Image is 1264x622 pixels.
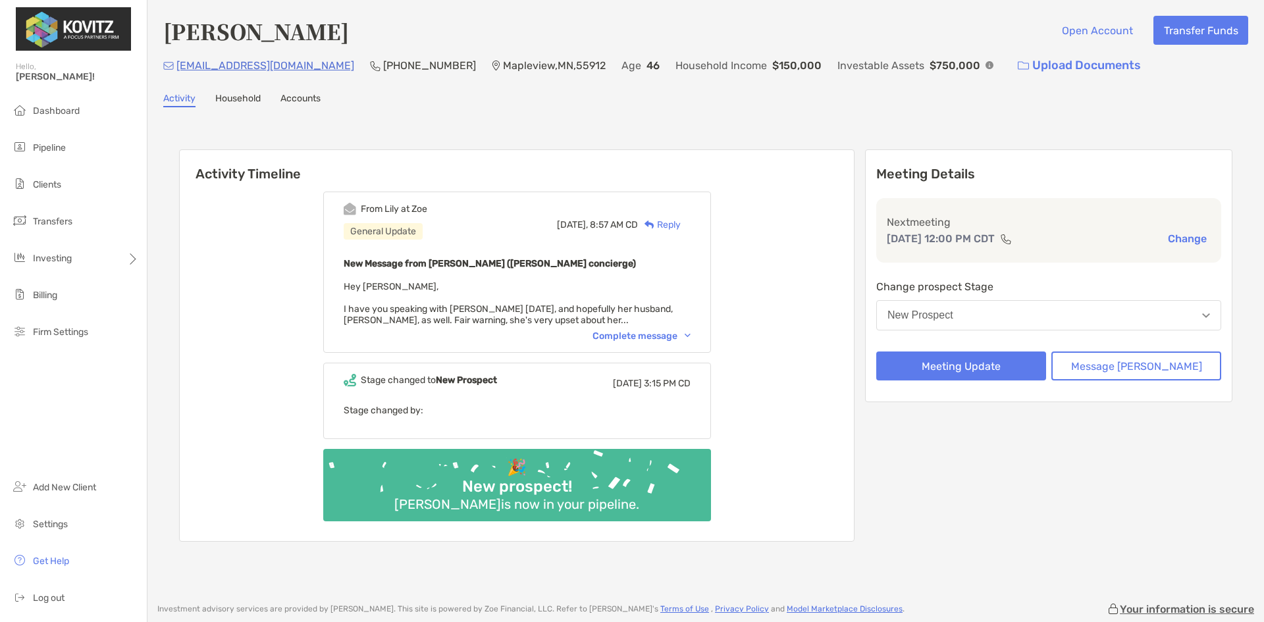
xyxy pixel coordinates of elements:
[557,219,588,230] span: [DATE],
[1051,16,1143,45] button: Open Account
[163,62,174,70] img: Email Icon
[16,5,131,53] img: Zoe Logo
[837,57,924,74] p: Investable Assets
[12,589,28,605] img: logout icon
[180,150,854,182] h6: Activity Timeline
[33,326,88,338] span: Firm Settings
[33,556,69,567] span: Get Help
[215,93,261,107] a: Household
[1009,51,1149,80] a: Upload Documents
[685,334,691,338] img: Chevron icon
[1164,232,1211,246] button: Change
[592,330,691,342] div: Complete message
[163,93,196,107] a: Activity
[638,218,681,232] div: Reply
[12,323,28,339] img: firm-settings icon
[12,552,28,568] img: get-help icon
[12,249,28,265] img: investing icon
[772,57,822,74] p: $150,000
[361,375,497,386] div: Stage changed to
[887,230,995,247] p: [DATE] 12:00 PM CDT
[590,219,638,230] span: 8:57 AM CD
[930,57,980,74] p: $750,000
[621,57,641,74] p: Age
[887,309,953,321] div: New Prospect
[457,477,577,496] div: New prospect!
[163,16,349,46] h4: [PERSON_NAME]
[344,402,691,419] p: Stage changed by:
[1051,351,1221,380] button: Message [PERSON_NAME]
[33,290,57,301] span: Billing
[502,458,532,477] div: 🎉
[646,57,660,74] p: 46
[675,57,767,74] p: Household Income
[12,139,28,155] img: pipeline icon
[1153,16,1248,45] button: Transfer Funds
[389,496,645,512] div: [PERSON_NAME] is now in your pipeline.
[361,203,427,215] div: From Lily at Zoe
[12,176,28,192] img: clients icon
[1000,234,1012,244] img: communication type
[887,214,1211,230] p: Next meeting
[12,515,28,531] img: settings icon
[1120,603,1254,615] p: Your information is secure
[876,351,1046,380] button: Meeting Update
[344,203,356,215] img: Event icon
[12,479,28,494] img: add_new_client icon
[12,213,28,228] img: transfers icon
[176,57,354,74] p: [EMAIL_ADDRESS][DOMAIN_NAME]
[12,102,28,118] img: dashboard icon
[33,253,72,264] span: Investing
[344,258,636,269] b: New Message from [PERSON_NAME] ([PERSON_NAME] concierge)
[503,57,606,74] p: Mapleview , MN , 55912
[644,378,691,389] span: 3:15 PM CD
[876,278,1221,295] p: Change prospect Stage
[344,281,673,326] span: Hey [PERSON_NAME], I have you speaking with [PERSON_NAME] [DATE], and hopefully her husband, [PER...
[33,216,72,227] span: Transfers
[280,93,321,107] a: Accounts
[33,179,61,190] span: Clients
[33,519,68,530] span: Settings
[876,300,1221,330] button: New Prospect
[876,166,1221,182] p: Meeting Details
[12,286,28,302] img: billing icon
[613,378,642,389] span: [DATE]
[33,482,96,493] span: Add New Client
[33,105,80,117] span: Dashboard
[492,61,500,71] img: Location Icon
[986,61,993,69] img: Info Icon
[16,71,139,82] span: [PERSON_NAME]!
[436,375,497,386] b: New Prospect
[660,604,709,613] a: Terms of Use
[344,223,423,240] div: General Update
[1202,313,1210,318] img: Open dropdown arrow
[33,592,65,604] span: Log out
[157,604,905,614] p: Investment advisory services are provided by [PERSON_NAME] . This site is powered by Zoe Financia...
[323,449,711,510] img: Confetti
[1018,61,1029,70] img: button icon
[715,604,769,613] a: Privacy Policy
[787,604,903,613] a: Model Marketplace Disclosures
[344,374,356,386] img: Event icon
[370,61,381,71] img: Phone Icon
[33,142,66,153] span: Pipeline
[645,220,654,229] img: Reply icon
[383,57,476,74] p: [PHONE_NUMBER]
